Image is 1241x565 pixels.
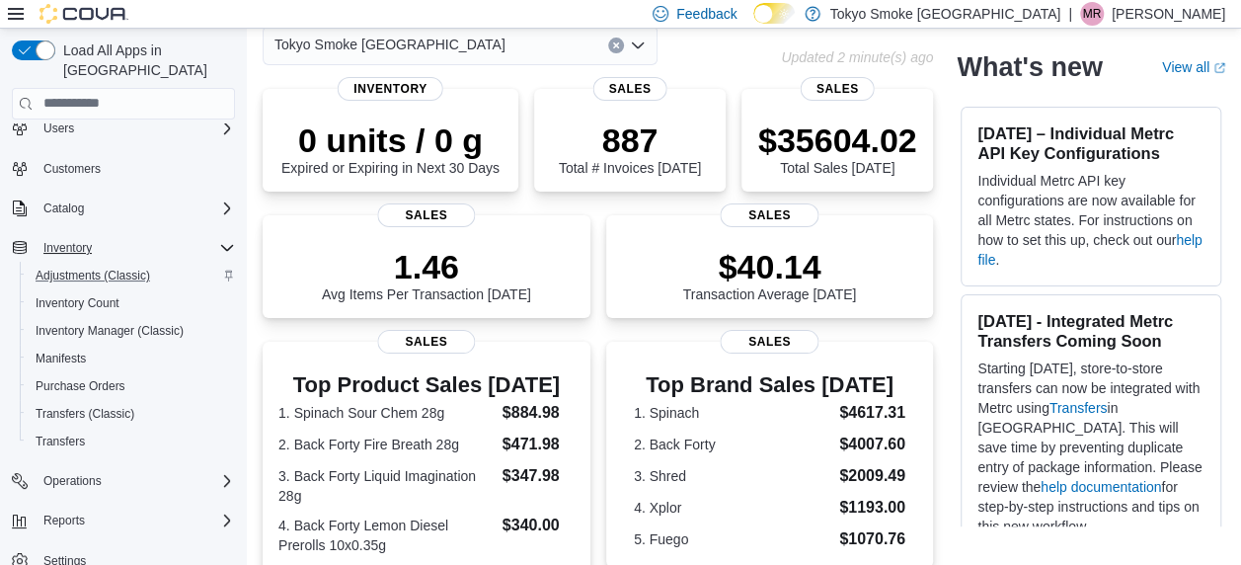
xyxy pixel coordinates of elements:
button: Customers [4,154,243,183]
h3: Top Brand Sales [DATE] [634,373,905,397]
span: Dark Mode [753,24,754,25]
div: Expired or Expiring in Next 30 Days [281,121,500,176]
p: [PERSON_NAME] [1112,2,1225,26]
span: Transfers [28,430,235,453]
dt: 1. Spinach [634,403,831,423]
dt: 4. Xplor [634,498,831,518]
span: Sales [801,77,875,101]
a: Inventory Manager (Classic) [28,319,192,343]
p: | [1068,2,1072,26]
span: Transfers [36,434,85,449]
dd: $884.98 [503,401,575,425]
a: Purchase Orders [28,374,133,398]
span: Operations [36,469,235,493]
div: Total # Invoices [DATE] [559,121,701,176]
dt: 2. Back Forty Fire Breath 28g [278,435,495,454]
svg: External link [1213,62,1225,74]
dd: $2009.49 [839,464,905,488]
div: Mariana Reimer [1080,2,1104,26]
button: Inventory [4,234,243,262]
p: $35604.02 [758,121,917,160]
span: Purchase Orders [36,378,125,394]
div: Total Sales [DATE] [758,121,917,176]
button: Manifests [20,345,243,372]
a: View allExternal link [1162,59,1225,75]
span: Feedback [676,4,737,24]
span: MR [1083,2,1102,26]
span: Operations [43,473,102,489]
h3: [DATE] - Integrated Metrc Transfers Coming Soon [977,311,1204,351]
span: Customers [36,156,235,181]
a: Adjustments (Classic) [28,264,158,287]
button: Operations [36,469,110,493]
span: Reports [43,513,85,528]
span: Customers [43,161,101,177]
span: Manifests [28,347,235,370]
dd: $347.98 [503,464,575,488]
input: Dark Mode [753,3,795,24]
span: Transfers (Classic) [28,402,235,426]
a: Manifests [28,347,94,370]
a: Inventory Count [28,291,127,315]
a: Customers [36,157,109,181]
button: Purchase Orders [20,372,243,400]
button: Adjustments (Classic) [20,262,243,289]
span: Catalog [43,201,84,216]
span: Adjustments (Classic) [36,268,150,283]
dd: $1070.76 [839,527,905,551]
button: Transfers (Classic) [20,400,243,428]
dd: $471.98 [503,433,575,456]
div: Transaction Average [DATE] [683,247,857,302]
span: Sales [721,330,818,354]
span: Reports [36,509,235,532]
span: Load All Apps in [GEOGRAPHIC_DATA] [55,40,235,80]
p: $40.14 [683,247,857,286]
span: Sales [377,330,475,354]
button: Catalog [36,197,92,220]
span: Inventory Count [28,291,235,315]
span: Catalog [36,197,235,220]
button: Inventory Manager (Classic) [20,317,243,345]
span: Manifests [36,351,86,366]
button: Open list of options [630,38,646,53]
dt: 3. Back Forty Liquid Imagination 28g [278,466,495,506]
span: Inventory [43,240,92,256]
span: Inventory [338,77,443,101]
dt: 2. Back Forty [634,435,831,454]
span: Inventory Manager (Classic) [28,319,235,343]
button: Reports [4,507,243,534]
p: 0 units / 0 g [281,121,500,160]
img: Cova [39,4,128,24]
h3: Top Product Sales [DATE] [278,373,575,397]
dd: $4007.60 [839,433,905,456]
span: Tokyo Smoke [GEOGRAPHIC_DATA] [274,33,505,56]
p: Tokyo Smoke [GEOGRAPHIC_DATA] [830,2,1061,26]
p: 887 [559,121,701,160]
p: Individual Metrc API key configurations are now available for all Metrc states. For instructions ... [977,171,1204,270]
p: Updated 2 minute(s) ago [781,49,933,65]
div: Avg Items Per Transaction [DATE] [322,247,531,302]
button: Reports [36,509,93,532]
span: Sales [721,203,818,227]
a: Transfers [28,430,93,453]
span: Adjustments (Classic) [28,264,235,287]
dt: 5. Fuego [634,529,831,549]
button: Operations [4,467,243,495]
h2: What's new [957,51,1102,83]
p: Starting [DATE], store-to-store transfers can now be integrated with Metrc using in [GEOGRAPHIC_D... [977,359,1204,536]
span: Inventory Manager (Classic) [36,323,184,339]
span: Users [36,117,235,140]
a: Transfers (Classic) [28,402,142,426]
span: Sales [593,77,667,101]
span: Transfers (Classic) [36,406,134,422]
span: Inventory [36,236,235,260]
button: Inventory Count [20,289,243,317]
span: Users [43,121,74,136]
button: Users [4,115,243,142]
dd: $340.00 [503,514,575,537]
button: Transfers [20,428,243,455]
dt: 3. Shred [634,466,831,486]
span: Inventory Count [36,295,119,311]
h3: [DATE] – Individual Metrc API Key Configurations [977,123,1204,163]
dd: $4617.31 [839,401,905,425]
